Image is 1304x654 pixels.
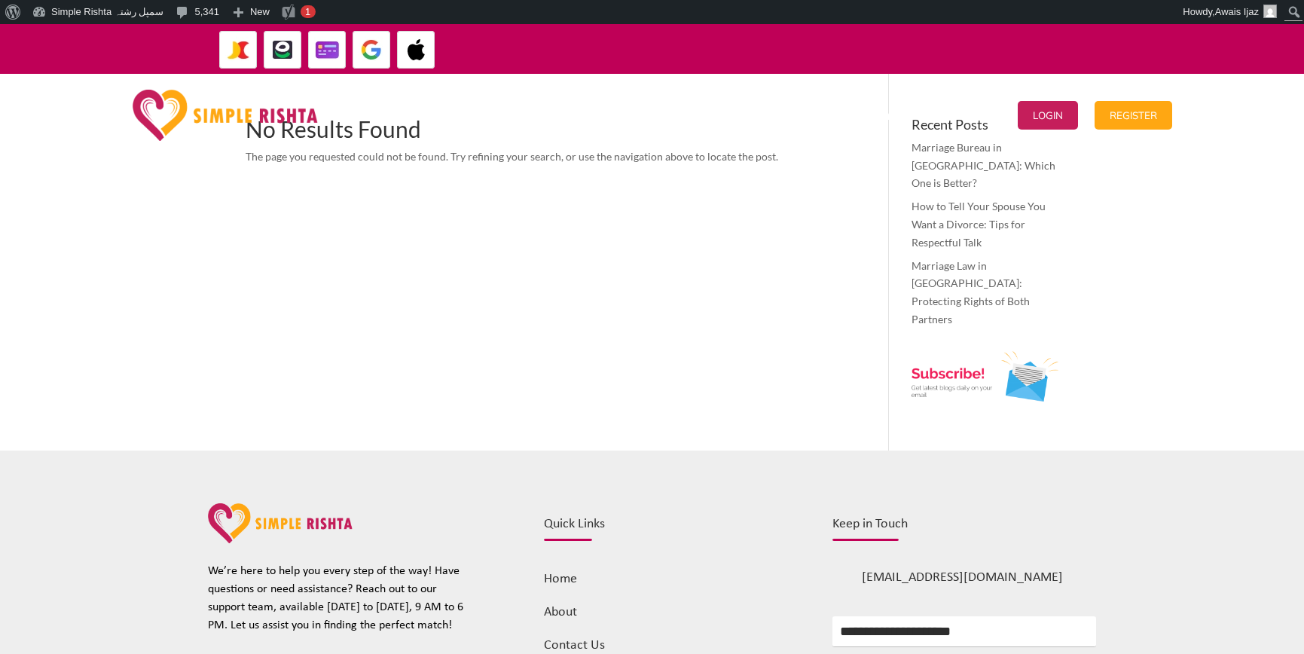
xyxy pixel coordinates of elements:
[544,605,577,619] a: About
[866,78,935,153] a: Contact Us
[1215,6,1259,17] span: Awais Ijaz
[951,78,1001,153] a: Blogs
[1095,78,1172,153] a: Register
[862,570,1063,585] span: [EMAIL_ADDRESS][DOMAIN_NAME]
[1018,101,1078,130] button: Login
[912,200,1046,249] a: How to Tell Your Spouse You Want a Divorce: Tips for Respectful Talk
[208,533,353,546] a: Simple rishta logo
[1095,101,1172,130] button: Register
[832,518,1096,539] h4: Keep in Touch
[544,572,577,586] a: Home
[544,638,605,652] a: Contact Us
[1018,78,1078,153] a: Login
[544,518,783,539] h4: Quick Links
[752,78,789,153] a: Home
[208,503,353,543] img: website-logo-pink-orange
[806,78,850,153] a: Pricing
[305,6,310,17] span: 1
[912,259,1030,325] a: Marriage Law in [GEOGRAPHIC_DATA]: Protecting Rights of Both Partners
[208,565,463,631] span: We’re here to help you every step of the way! Have questions or need assistance? Reach out to our...
[912,141,1055,190] a: Marriage Bureau in [GEOGRAPHIC_DATA]: Which One is Better?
